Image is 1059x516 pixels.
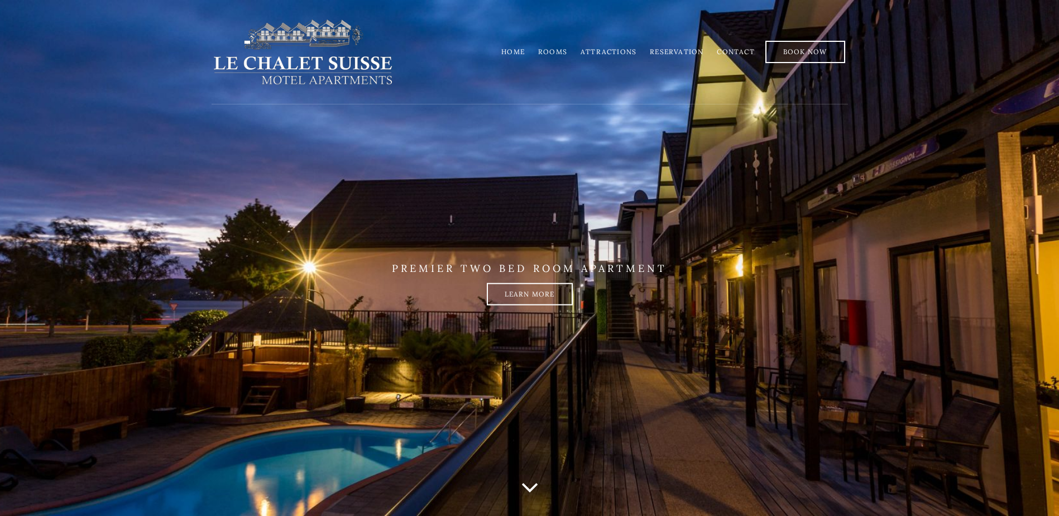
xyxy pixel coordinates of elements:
[538,47,567,56] a: Rooms
[212,262,848,275] p: PREMIER TWO BED ROOM APARTMENT
[765,41,845,63] a: Book Now
[212,18,394,85] img: lechaletsuisse
[581,47,636,56] a: Attractions
[717,47,754,56] a: Contact
[487,283,573,305] a: Learn more
[650,47,703,56] a: Reservation
[501,47,525,56] a: Home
